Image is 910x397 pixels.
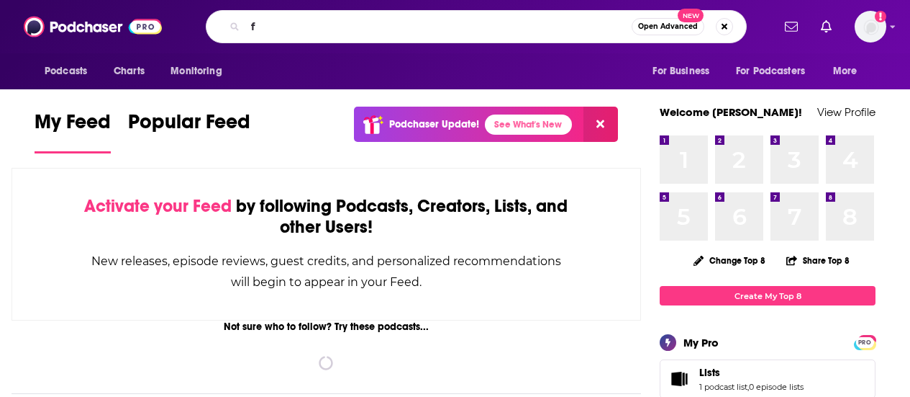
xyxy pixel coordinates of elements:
[749,382,804,392] a: 0 episode lists
[833,61,857,81] span: More
[817,105,875,119] a: View Profile
[206,10,747,43] div: Search podcasts, credits, & more...
[699,366,804,379] a: Lists
[727,58,826,85] button: open menu
[632,18,704,35] button: Open AdvancedNew
[389,118,479,130] p: Podchaser Update!
[170,61,222,81] span: Monitoring
[128,110,250,143] span: Popular Feed
[678,9,704,22] span: New
[35,110,111,153] a: My Feed
[855,11,886,43] button: Show profile menu
[84,251,568,293] div: New releases, episode reviews, guest credits, and personalized recommendations will begin to appe...
[35,58,106,85] button: open menu
[660,286,875,305] a: Create My Top 8
[35,110,111,143] span: My Feed
[24,13,162,40] img: Podchaser - Follow, Share and Rate Podcasts
[699,366,720,379] span: Lists
[855,11,886,43] img: User Profile
[786,246,850,275] button: Share Top 8
[485,115,572,135] a: See What's New
[642,58,727,85] button: open menu
[160,58,240,85] button: open menu
[699,382,747,392] a: 1 podcast list
[12,321,641,333] div: Not sure who to follow? Try these podcasts...
[815,14,837,39] a: Show notifications dropdown
[823,58,875,85] button: open menu
[665,369,693,389] a: Lists
[736,61,805,81] span: For Podcasters
[638,23,698,30] span: Open Advanced
[856,336,873,347] a: PRO
[855,11,886,43] span: Logged in as mdekoning
[45,61,87,81] span: Podcasts
[245,15,632,38] input: Search podcasts, credits, & more...
[856,337,873,348] span: PRO
[875,11,886,22] svg: Add a profile image
[128,110,250,153] a: Popular Feed
[652,61,709,81] span: For Business
[84,195,232,217] span: Activate your Feed
[779,14,804,39] a: Show notifications dropdown
[683,336,719,349] div: My Pro
[104,58,153,85] a: Charts
[747,382,749,392] span: ,
[685,251,774,269] button: Change Top 8
[660,105,802,119] a: Welcome [PERSON_NAME]!
[84,196,568,238] div: by following Podcasts, Creators, Lists, and other Users!
[114,61,145,81] span: Charts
